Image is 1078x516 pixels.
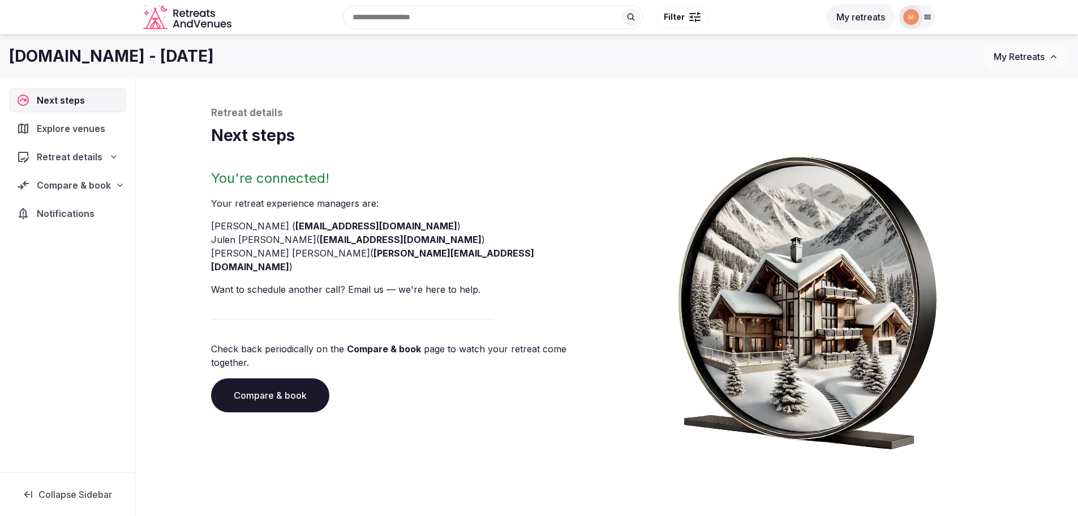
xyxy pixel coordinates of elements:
[37,93,89,107] span: Next steps
[211,197,603,210] p: Your retreat experience manager s are :
[9,202,126,225] a: Notifications
[827,4,895,30] button: My retreats
[143,5,234,30] a: Visit the homepage
[211,342,603,369] p: Check back periodically on the page to watch your retreat come together.
[38,489,112,500] span: Collapse Sidebar
[9,117,126,140] a: Explore venues
[295,220,457,232] a: [EMAIL_ADDRESS][DOMAIN_NAME]
[827,11,895,23] a: My retreats
[657,147,958,450] img: Winter chalet retreat in picture frame
[903,9,919,25] img: moveinside.it
[211,219,603,233] li: [PERSON_NAME] ( )
[347,343,421,355] a: Compare & book
[211,378,329,412] a: Compare & book
[143,5,234,30] svg: Retreats and Venues company logo
[983,42,1069,71] button: My Retreats
[37,178,111,192] span: Compare & book
[37,207,99,220] span: Notifications
[211,125,1003,147] h1: Next steps
[211,169,603,187] h2: You're connected!
[37,150,102,164] span: Retreat details
[211,283,603,296] p: Want to schedule another call? Email us — we're here to help.
[37,122,110,135] span: Explore venues
[9,88,126,112] a: Next steps
[211,106,1003,120] p: Retreat details
[664,11,685,23] span: Filter
[211,248,534,272] a: [PERSON_NAME][EMAIL_ADDRESS][DOMAIN_NAME]
[656,6,708,28] button: Filter
[320,234,482,245] a: [EMAIL_ADDRESS][DOMAIN_NAME]
[994,51,1045,62] span: My Retreats
[9,45,214,67] h1: [DOMAIN_NAME] - [DATE]
[9,482,126,507] button: Collapse Sidebar
[211,233,603,246] li: Julen [PERSON_NAME] ( )
[211,246,603,274] li: [PERSON_NAME] [PERSON_NAME] ( )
